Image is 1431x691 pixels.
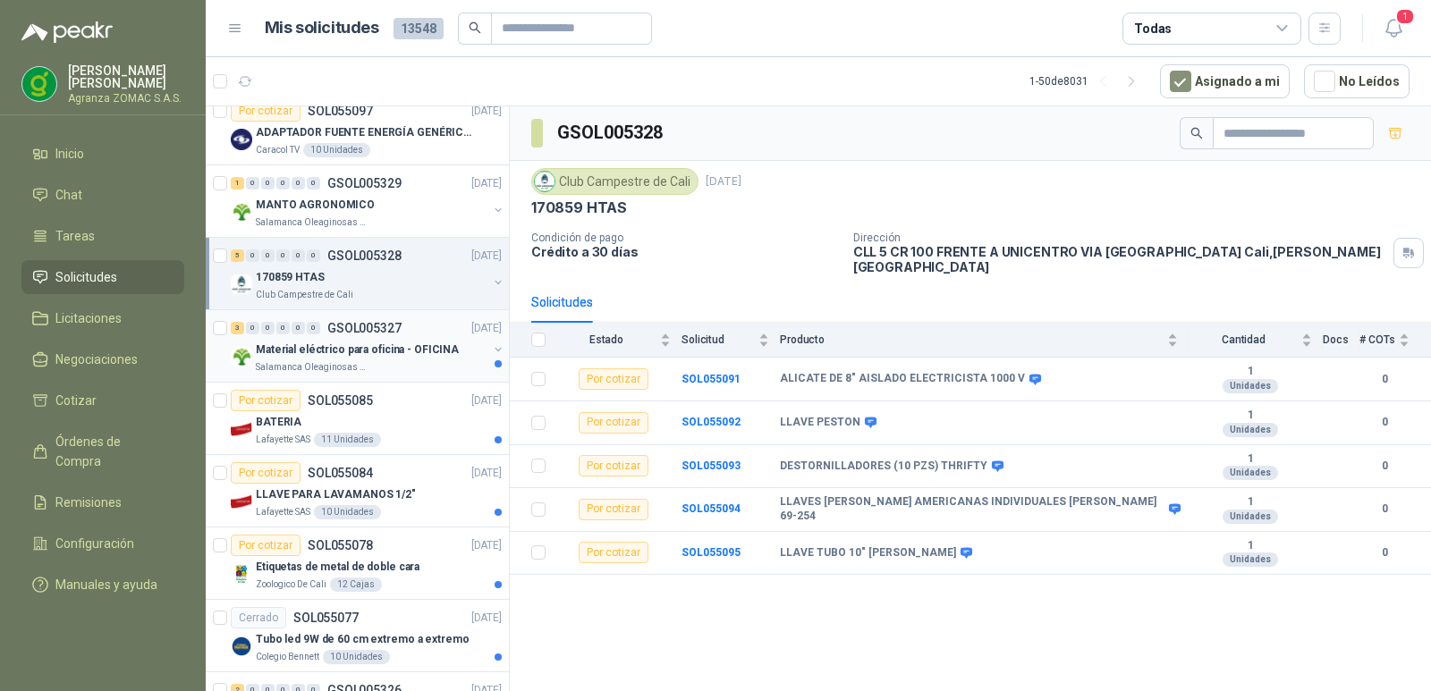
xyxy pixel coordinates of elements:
[276,249,290,262] div: 0
[471,392,502,409] p: [DATE]
[292,249,305,262] div: 0
[246,249,259,262] div: 0
[206,600,509,672] a: CerradoSOL055077[DATE] Company LogoTubo led 9W de 60 cm extremo a extremoColegio Bennett10 Unidades
[314,433,381,447] div: 11 Unidades
[1359,323,1431,358] th: # COTs
[256,124,478,141] p: ADAPTADOR FUENTE ENERGÍA GENÉRICO 24V 1A
[471,248,502,265] p: [DATE]
[206,455,509,527] a: Por cotizarSOL055084[DATE] Company LogoLLAVE PARA LAVAMANOS 1/2"Lafayette SAS10 Unidades
[780,333,1164,346] span: Producto
[579,542,648,563] div: Por cotizar
[256,288,353,302] p: Club Campestre de Cali
[531,198,627,217] p: 170859 HTAS
[246,177,259,190] div: 0
[231,607,286,628] div: Cerrado
[1223,466,1278,480] div: Unidades
[1189,495,1312,510] b: 1
[531,292,593,312] div: Solicitudes
[1223,552,1278,567] div: Unidades
[231,100,301,122] div: Por cotizar
[206,93,509,165] a: Por cotizarSOL055097[DATE] Company LogoADAPTADOR FUENTE ENERGÍA GENÉRICO 24V 1ACaracol TV10 Unidades
[471,537,502,554] p: [DATE]
[231,636,252,657] img: Company Logo
[21,260,184,294] a: Solicitudes
[256,631,469,648] p: Tubo led 9W de 60 cm extremo a extremo
[579,499,648,520] div: Por cotizar
[471,610,502,627] p: [DATE]
[853,232,1386,244] p: Dirección
[1395,8,1415,25] span: 1
[55,226,95,246] span: Tareas
[55,185,82,205] span: Chat
[55,267,117,287] span: Solicitudes
[261,249,275,262] div: 0
[1304,64,1410,98] button: No Leídos
[308,467,373,479] p: SOL055084
[231,491,252,512] img: Company Logo
[780,372,1025,386] b: ALICATE DE 8" AISLADO ELECTRICISTA 1000 V
[1189,365,1312,379] b: 1
[780,459,987,474] b: DESTORNILLADORES (10 PZS) THRIFTY
[471,465,502,482] p: [DATE]
[535,172,555,191] img: Company Logo
[308,394,373,407] p: SOL055085
[579,455,648,476] div: Por cotizar
[471,103,502,120] p: [DATE]
[1359,371,1410,388] b: 0
[706,173,741,190] p: [DATE]
[276,322,290,334] div: 0
[1223,510,1278,524] div: Unidades
[1359,544,1410,561] b: 0
[55,575,157,594] span: Manuales y ayuda
[531,168,699,195] div: Club Campestre de Cali
[682,459,741,472] a: SOL055093
[780,495,1164,523] b: LLAVES [PERSON_NAME] AMERICANAS INDIVIDUALES [PERSON_NAME] 69-254
[1189,539,1312,553] b: 1
[231,563,252,585] img: Company Logo
[1189,452,1312,467] b: 1
[231,173,505,230] a: 1 0 0 0 0 0 GSOL005329[DATE] Company LogoMANTO AGRONOMICOSalamanca Oleaginosas SAS
[308,539,373,552] p: SOL055078
[21,301,184,335] a: Licitaciones
[1190,127,1203,139] span: search
[276,177,290,190] div: 0
[314,505,381,519] div: 10 Unidades
[231,390,301,411] div: Por cotizar
[394,18,444,39] span: 13548
[1189,323,1323,358] th: Cantidad
[1029,67,1146,96] div: 1 - 50 de 8031
[256,215,368,230] p: Salamanca Oleaginosas SAS
[557,119,665,147] h3: GSOL005328
[780,416,860,430] b: LLAVE PESTON
[780,546,956,560] b: LLAVE TUBO 10" [PERSON_NAME]
[256,269,325,286] p: 170859 HTAS
[55,350,138,369] span: Negociaciones
[471,320,502,337] p: [DATE]
[682,502,741,515] a: SOL055094
[256,577,326,592] p: Zoologico De Cali
[256,143,300,157] p: Caracol TV
[579,412,648,434] div: Por cotizar
[556,323,682,358] th: Estado
[206,527,509,600] a: Por cotizarSOL055078[DATE] Company LogoEtiquetas de metal de doble caraZoologico De Cali12 Cajas
[55,432,167,471] span: Órdenes de Compra
[1359,458,1410,475] b: 0
[21,568,184,602] a: Manuales y ayuda
[1377,13,1410,45] button: 1
[1359,414,1410,431] b: 0
[1189,333,1298,346] span: Cantidad
[231,201,252,223] img: Company Logo
[21,178,184,212] a: Chat
[327,322,402,334] p: GSOL005327
[1323,323,1359,358] th: Docs
[68,64,184,89] p: [PERSON_NAME] [PERSON_NAME]
[231,129,252,150] img: Company Logo
[682,546,741,559] a: SOL055095
[1223,423,1278,437] div: Unidades
[330,577,382,592] div: 12 Cajas
[265,15,379,41] h1: Mis solicitudes
[21,425,184,478] a: Órdenes de Compra
[55,391,97,410] span: Cotizar
[256,559,419,576] p: Etiquetas de metal de doble cara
